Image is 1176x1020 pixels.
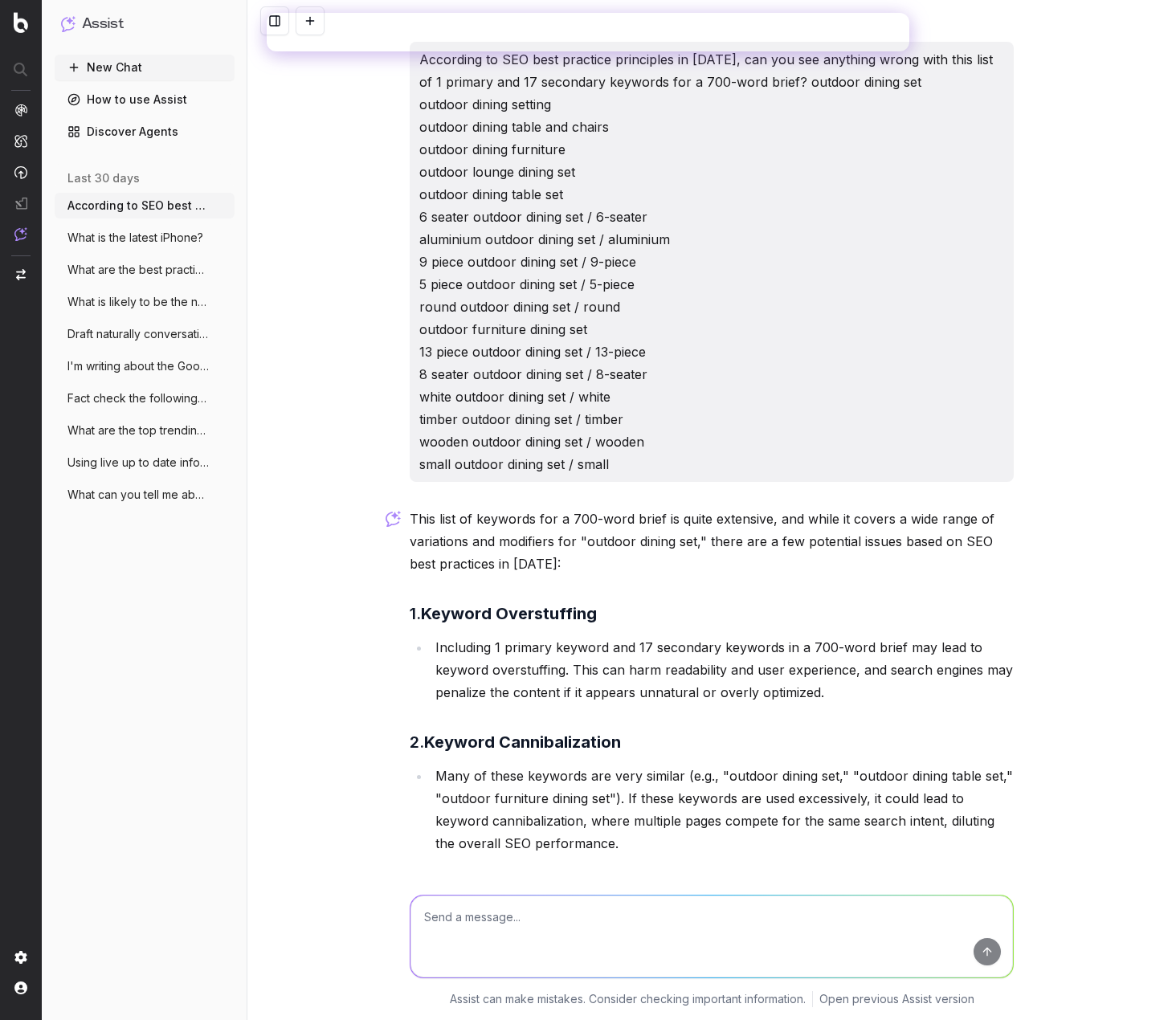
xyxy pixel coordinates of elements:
iframe: Intercom live chat banner [267,13,909,51]
button: Using live up to date information as of [55,450,235,475]
button: I'm writing about the Google Pixel, can [55,353,235,379]
img: Botify assist logo [386,511,401,527]
img: Analytics [14,104,27,116]
iframe: Intercom live chat [1121,965,1160,1004]
span: Draft naturally conversational copy (TOV [67,326,209,342]
img: Studio [14,197,27,210]
h3: 1. [410,601,1014,626]
h1: Assist [82,13,124,35]
span: What are the top trending topics for Tec [67,422,209,439]
span: last 30 days [67,170,140,186]
p: According to SEO best practice principles in [DATE], can you see anything wrong with this list of... [419,48,1004,475]
button: What are the top trending topics for Tec [55,418,235,443]
img: Botify logo [14,12,28,33]
button: According to SEO best practice principle [55,193,235,218]
button: Draft naturally conversational copy (TOV [55,321,235,347]
a: Discover Agents [55,119,235,145]
a: Open previous Assist version [819,991,974,1007]
li: Many of these keywords are very similar (e.g., "outdoor dining set," "outdoor dining table set," ... [431,765,1014,855]
p: Assist can make mistakes. Consider checking important information. [450,991,806,1007]
img: Assist [14,227,27,241]
h3: 2. [410,729,1014,755]
span: Using live up to date information as of [67,455,209,471]
button: New Chat [55,55,235,80]
img: Activation [14,165,27,179]
strong: Keyword Overstuffing [421,604,597,623]
img: Intelligence [14,134,27,148]
span: What are the best practices for SEO in 2 [67,262,209,278]
img: Assist [61,16,76,31]
button: Fact check the following according to of [55,386,235,411]
p: This list of keywords for a 700-word brief is quite extensive, and while it covers a wide range o... [410,508,1014,575]
li: Including 1 primary keyword and 17 secondary keywords in a 700-word brief may lead to keyword ove... [431,636,1014,704]
button: What are the best practices for SEO in 2 [55,257,235,283]
strong: Keyword Cannibalization [424,732,621,752]
img: My account [14,981,27,994]
img: Switch project [16,269,26,280]
span: Fact check the following according to of [67,390,209,406]
button: What is the latest iPhone? [55,225,235,251]
a: How to use Assist [55,87,235,112]
button: Assist [61,13,228,35]
span: What is the latest iPhone? [67,230,203,246]
span: What is likely to be the next iPhone ser [67,294,209,310]
button: What is likely to be the next iPhone ser [55,289,235,315]
span: According to SEO best practice principle [67,198,209,214]
button: What can you tell me about Garmin Watche [55,482,235,508]
img: Setting [14,951,27,964]
span: What can you tell me about Garmin Watche [67,487,209,503]
span: I'm writing about the Google Pixel, can [67,358,209,374]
